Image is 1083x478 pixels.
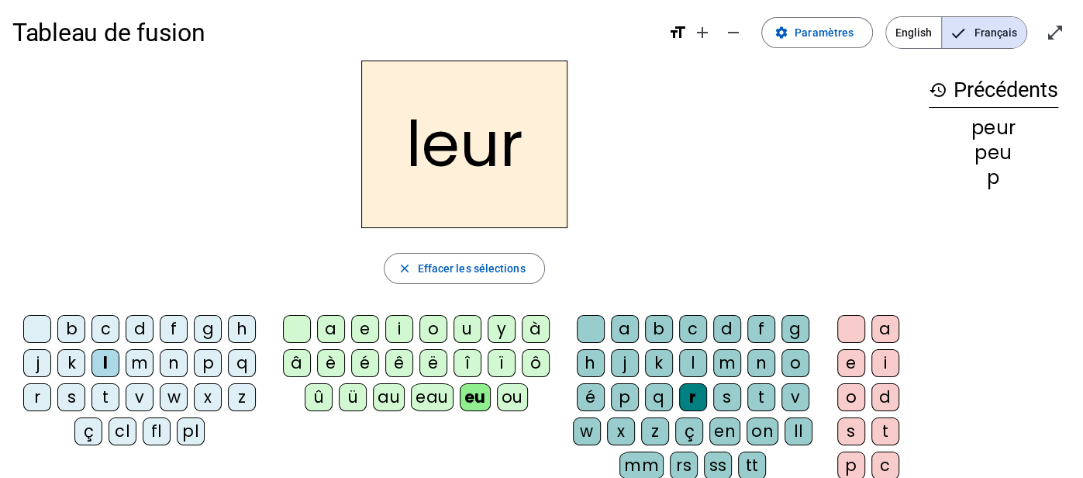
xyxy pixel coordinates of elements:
div: s [713,383,741,411]
div: b [645,315,673,343]
div: î [454,349,481,377]
div: f [747,315,775,343]
div: é [577,383,605,411]
div: r [679,383,707,411]
div: p [929,168,1058,187]
div: d [126,315,153,343]
div: t [747,383,775,411]
button: Augmenter la taille de la police [687,17,718,48]
span: Effacer les sélections [417,259,525,278]
button: Effacer les sélections [384,253,544,284]
mat-icon: open_in_full [1046,23,1064,42]
h2: leur [361,61,567,228]
div: a [871,315,899,343]
div: t [871,417,899,445]
div: j [23,349,51,377]
div: é [351,349,379,377]
button: Diminuer la taille de la police [718,17,749,48]
div: u [454,315,481,343]
div: g [194,315,222,343]
div: o [419,315,447,343]
button: Paramètres [761,17,873,48]
mat-icon: remove [724,23,743,42]
div: j [611,349,639,377]
span: English [886,17,941,48]
div: b [57,315,85,343]
div: cl [109,417,136,445]
div: t [91,383,119,411]
div: â [283,349,311,377]
div: p [611,383,639,411]
div: x [607,417,635,445]
mat-icon: history [929,81,947,99]
div: eau [411,383,454,411]
div: au [373,383,405,411]
div: o [837,383,865,411]
div: ou [497,383,528,411]
div: d [871,383,899,411]
div: w [160,383,188,411]
div: ç [675,417,703,445]
div: peur [929,119,1058,137]
div: l [91,349,119,377]
div: a [611,315,639,343]
div: fl [143,417,171,445]
mat-icon: format_size [668,23,687,42]
div: ê [385,349,413,377]
button: Entrer en plein écran [1040,17,1071,48]
div: x [194,383,222,411]
span: Français [942,17,1026,48]
div: eu [460,383,491,411]
div: e [351,315,379,343]
div: m [126,349,153,377]
div: q [645,383,673,411]
div: e [837,349,865,377]
div: o [781,349,809,377]
div: ü [339,383,367,411]
h3: Précédents [929,73,1058,108]
div: z [228,383,256,411]
div: c [679,315,707,343]
div: d [713,315,741,343]
div: on [747,417,778,445]
mat-button-toggle-group: Language selection [885,16,1027,49]
div: g [781,315,809,343]
div: v [781,383,809,411]
div: r [23,383,51,411]
div: a [317,315,345,343]
mat-icon: add [693,23,712,42]
div: ç [74,417,102,445]
h1: Tableau de fusion [12,8,656,57]
div: c [91,315,119,343]
div: i [385,315,413,343]
div: h [228,315,256,343]
div: û [305,383,333,411]
div: s [57,383,85,411]
div: ë [419,349,447,377]
div: peu [929,144,1058,162]
div: s [837,417,865,445]
div: y [488,315,516,343]
div: k [57,349,85,377]
div: w [573,417,601,445]
div: p [194,349,222,377]
div: z [641,417,669,445]
mat-icon: settings [774,26,788,40]
div: ï [488,349,516,377]
div: ô [522,349,550,377]
div: k [645,349,673,377]
div: i [871,349,899,377]
div: h [577,349,605,377]
div: q [228,349,256,377]
div: n [747,349,775,377]
div: ll [785,417,812,445]
mat-icon: close [397,262,411,275]
div: v [126,383,153,411]
div: pl [177,417,205,445]
div: è [317,349,345,377]
span: Paramètres [795,23,854,42]
div: f [160,315,188,343]
div: en [709,417,740,445]
div: n [160,349,188,377]
div: m [713,349,741,377]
